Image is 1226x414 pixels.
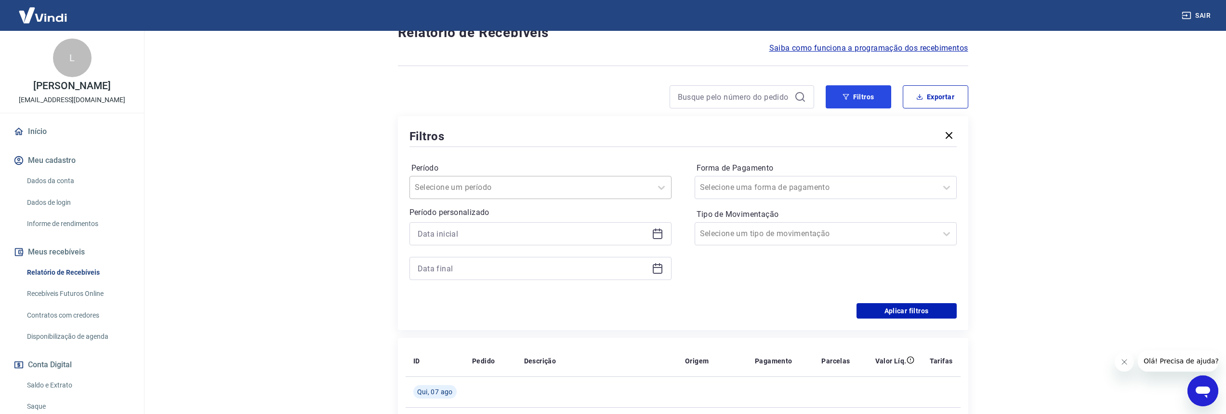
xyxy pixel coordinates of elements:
[6,7,81,14] span: Olá! Precisa de ajuda?
[19,95,125,105] p: [EMAIL_ADDRESS][DOMAIN_NAME]
[23,375,132,395] a: Saldo e Extrato
[23,193,132,213] a: Dados de login
[12,241,132,263] button: Meus recebíveis
[826,85,891,108] button: Filtros
[23,327,132,347] a: Disponibilização de agenda
[33,81,110,91] p: [PERSON_NAME]
[697,209,955,220] label: Tipo de Movimentação
[857,303,957,319] button: Aplicar filtros
[12,150,132,171] button: Meu cadastro
[697,162,955,174] label: Forma de Pagamento
[930,356,953,366] p: Tarifas
[1180,7,1214,25] button: Sair
[821,356,850,366] p: Parcelas
[413,356,420,366] p: ID
[524,356,556,366] p: Descrição
[23,306,132,325] a: Contratos com credores
[417,387,453,397] span: Qui, 07 ago
[23,263,132,282] a: Relatório de Recebíveis
[12,121,132,142] a: Início
[903,85,968,108] button: Exportar
[685,356,709,366] p: Origem
[769,42,968,54] a: Saiba como funciona a programação dos recebimentos
[53,39,92,77] div: L
[23,284,132,304] a: Recebíveis Futuros Online
[23,214,132,234] a: Informe de rendimentos
[678,90,791,104] input: Busque pelo número do pedido
[472,356,495,366] p: Pedido
[1187,375,1218,406] iframe: Botão para abrir a janela de mensagens
[755,356,792,366] p: Pagamento
[12,354,132,375] button: Conta Digital
[398,23,968,42] h4: Relatório de Recebíveis
[23,171,132,191] a: Dados da conta
[409,207,672,218] p: Período personalizado
[418,261,648,276] input: Data final
[875,356,907,366] p: Valor Líq.
[418,227,648,241] input: Data inicial
[1138,350,1218,372] iframe: Mensagem da empresa
[409,129,445,144] h5: Filtros
[411,162,670,174] label: Período
[12,0,74,30] img: Vindi
[1115,352,1134,372] iframe: Fechar mensagem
